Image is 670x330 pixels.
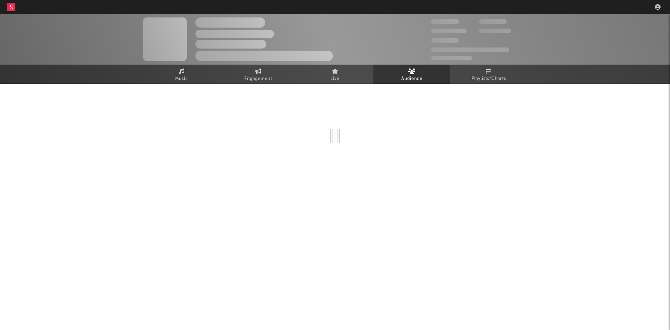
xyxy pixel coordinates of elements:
[143,65,220,84] a: Music
[330,75,340,83] span: Live
[401,75,423,83] span: Audience
[479,29,511,33] span: 1,000,000
[431,47,509,52] span: 50,000,000 Monthly Listeners
[479,19,507,24] span: 100,000
[471,75,506,83] span: Playlists/Charts
[450,65,527,84] a: Playlists/Charts
[431,19,459,24] span: 300,000
[297,65,373,84] a: Live
[220,65,297,84] a: Engagement
[431,56,472,60] span: Jump Score: 85.0
[175,75,188,83] span: Music
[373,65,450,84] a: Audience
[431,38,459,43] span: 100,000
[431,29,467,33] span: 50,000,000
[244,75,272,83] span: Engagement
